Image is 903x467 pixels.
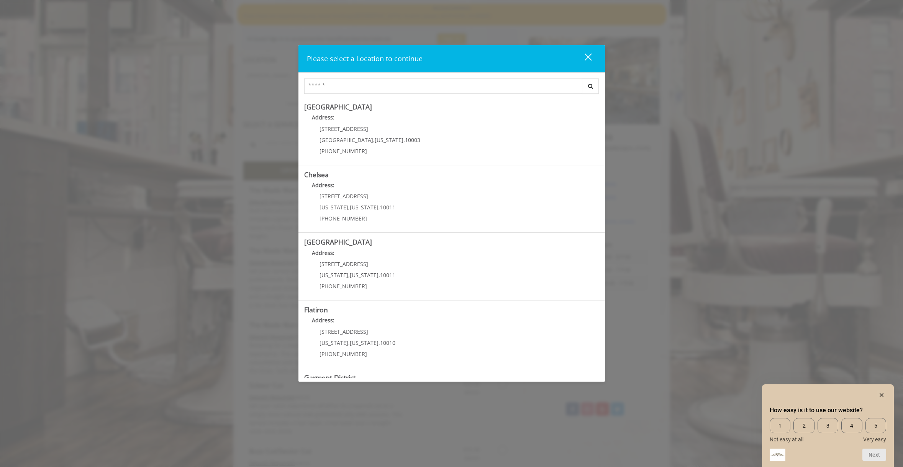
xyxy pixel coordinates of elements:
span: [US_STATE] [350,271,379,279]
span: [PHONE_NUMBER] [320,282,367,290]
span: [STREET_ADDRESS] [320,260,368,268]
span: , [379,271,380,279]
span: [GEOGRAPHIC_DATA] [320,136,373,144]
span: Very easy [863,436,886,443]
span: , [379,339,380,346]
div: How easy is it to use our website? Select an option from 1 to 5, with 1 being Not easy at all and... [770,418,886,443]
span: 10011 [380,204,395,211]
span: [PHONE_NUMBER] [320,147,367,155]
span: , [373,136,375,144]
b: Address: [312,181,334,189]
span: [US_STATE] [320,339,348,346]
span: , [348,204,350,211]
span: 3 [818,418,838,433]
span: 2 [793,418,814,433]
div: close dialog [576,53,591,64]
button: Hide survey [877,390,886,400]
b: Address: [312,317,334,324]
b: [GEOGRAPHIC_DATA] [304,237,372,247]
span: Please select a Location to continue [307,54,423,63]
span: , [379,204,380,211]
b: Address: [312,114,334,121]
span: , [348,339,350,346]
span: 5 [865,418,886,433]
div: Center Select [304,78,599,98]
b: Address: [312,249,334,256]
span: 4 [841,418,862,433]
b: Chelsea [304,170,329,179]
i: Search button [586,83,595,89]
span: [STREET_ADDRESS] [320,328,368,335]
span: 1 [770,418,790,433]
input: Search Center [304,78,582,94]
b: [GEOGRAPHIC_DATA] [304,102,372,111]
span: [US_STATE] [350,339,379,346]
span: 10011 [380,271,395,279]
span: 10010 [380,339,395,346]
b: Garment District [304,373,356,382]
button: Next question [862,449,886,461]
span: [STREET_ADDRESS] [320,125,368,132]
span: 10003 [405,136,420,144]
span: [PHONE_NUMBER] [320,350,367,358]
b: Flatiron [304,305,328,314]
button: close dialog [570,51,597,67]
span: , [348,271,350,279]
div: How easy is it to use our website? Select an option from 1 to 5, with 1 being Not easy at all and... [770,390,886,461]
span: [PHONE_NUMBER] [320,215,367,222]
span: [STREET_ADDRESS] [320,193,368,200]
span: , [403,136,405,144]
span: [US_STATE] [320,204,348,211]
span: [US_STATE] [375,136,403,144]
h2: How easy is it to use our website? Select an option from 1 to 5, with 1 being Not easy at all and... [770,406,886,415]
span: Not easy at all [770,436,803,443]
span: [US_STATE] [320,271,348,279]
span: [US_STATE] [350,204,379,211]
